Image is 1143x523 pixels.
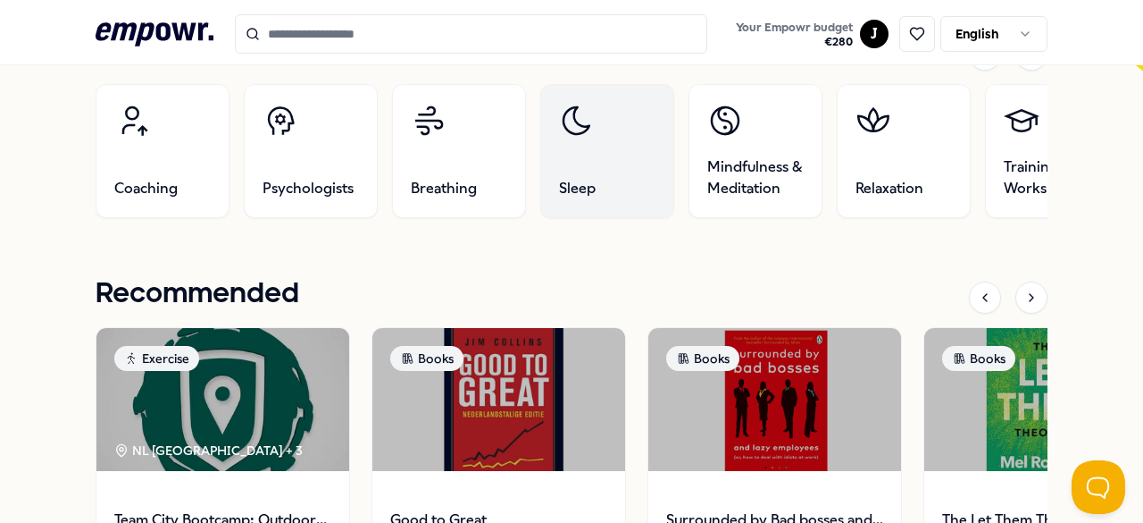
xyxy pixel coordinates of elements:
[96,328,349,471] img: package image
[96,84,229,218] a: Coaching
[114,178,178,199] span: Coaching
[540,84,674,218] a: Sleep
[736,35,853,49] span: € 280
[392,84,526,218] a: Breathing
[96,272,299,316] h1: Recommended
[114,441,303,460] div: NL [GEOGRAPHIC_DATA] + 3
[559,178,596,199] span: Sleep
[390,346,463,371] div: Books
[837,84,971,218] a: Relaxation
[1004,156,1100,199] span: Training & Workshops
[736,21,853,35] span: Your Empowr budget
[707,156,804,199] span: Mindfulness & Meditation
[235,14,708,54] input: Search for products, categories or subcategories
[729,15,860,53] a: Your Empowr budget€280
[860,20,889,48] button: J
[1072,460,1125,514] iframe: Help Scout Beacon - Open
[985,84,1119,218] a: Training & Workshops
[732,17,856,53] button: Your Empowr budget€280
[666,346,739,371] div: Books
[648,328,901,471] img: package image
[263,178,354,199] span: Psychologists
[855,178,923,199] span: Relaxation
[114,346,199,371] div: Exercise
[942,346,1015,371] div: Books
[411,178,477,199] span: Breathing
[244,84,378,218] a: Psychologists
[688,84,822,218] a: Mindfulness & Meditation
[372,328,625,471] img: package image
